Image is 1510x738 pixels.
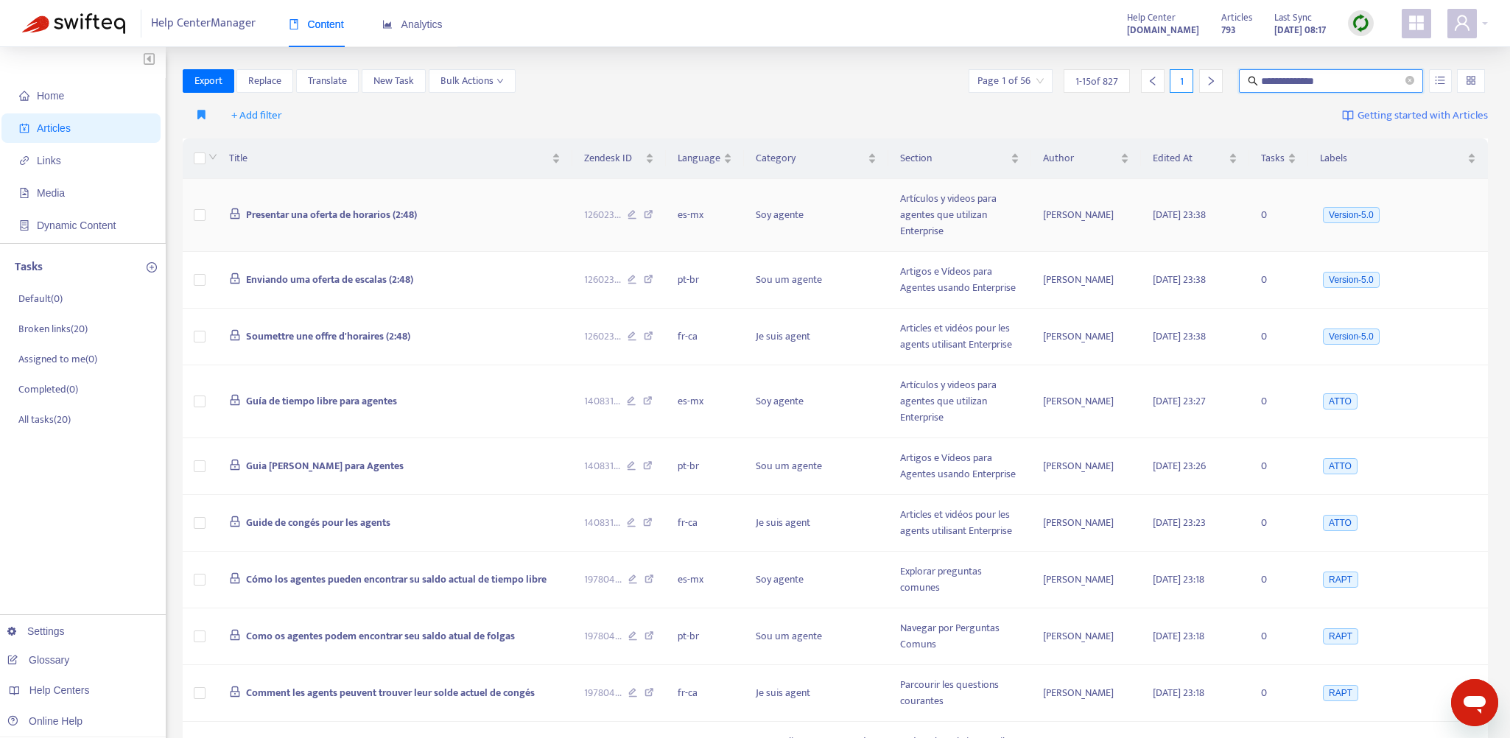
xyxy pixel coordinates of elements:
[744,438,888,495] td: Sou um agente
[1249,309,1308,365] td: 0
[18,291,63,306] p: Default ( 0 )
[1320,150,1464,166] span: Labels
[1342,104,1488,127] a: Getting started with Articles
[1031,138,1141,179] th: Author
[289,18,344,30] span: Content
[1323,685,1358,701] span: RAPT
[888,495,1032,552] td: Articles et vidéos pour les agents utilisant Enterprise
[1323,272,1380,288] span: Version-5.0
[744,179,888,252] td: Soy agente
[18,412,71,427] p: All tasks ( 20 )
[1408,14,1425,32] span: appstore
[19,220,29,231] span: container
[246,328,410,345] span: Soumettre une offre d'horaires (2:48)
[246,571,547,588] span: Cómo los agentes pueden encontrar su saldo actual de tiempo libre
[888,365,1032,438] td: Artículos y videos para agentes que utilizan Enterprise
[1153,393,1206,410] span: [DATE] 23:27
[229,394,241,406] span: lock
[584,272,621,288] span: 126023 ...
[1323,572,1358,588] span: RAPT
[666,665,744,722] td: fr-ca
[1261,150,1285,166] span: Tasks
[183,69,234,93] button: Export
[37,90,64,102] span: Home
[888,179,1032,252] td: Artículos y videos para agentes que utilizan Enterprise
[229,629,241,641] span: lock
[744,665,888,722] td: Je suis agent
[246,628,515,644] span: Como os agentes podem encontrar seu saldo atual de folgas
[584,328,621,345] span: 126023 ...
[1170,69,1193,93] div: 1
[666,138,744,179] th: Language
[308,73,347,89] span: Translate
[744,309,888,365] td: Je suis agent
[572,138,666,179] th: Zendesk ID
[248,73,281,89] span: Replace
[1451,679,1498,726] iframe: Button to launch messaging window
[229,273,241,284] span: lock
[584,515,620,531] span: 140831 ...
[584,458,620,474] span: 140831 ...
[1031,438,1141,495] td: [PERSON_NAME]
[217,138,573,179] th: Title
[1249,138,1308,179] th: Tasks
[666,252,744,309] td: pt-br
[1323,628,1358,644] span: RAPT
[1031,365,1141,438] td: [PERSON_NAME]
[1031,179,1141,252] td: [PERSON_NAME]
[1249,365,1308,438] td: 0
[18,351,97,367] p: Assigned to me ( 0 )
[7,654,69,666] a: Glossary
[296,69,359,93] button: Translate
[1075,74,1118,89] span: 1 - 15 of 827
[1127,21,1199,38] a: [DOMAIN_NAME]
[1323,458,1358,474] span: ATTO
[18,321,88,337] p: Broken links ( 20 )
[229,150,549,166] span: Title
[1249,179,1308,252] td: 0
[29,684,90,696] span: Help Centers
[888,552,1032,608] td: Explorar preguntas comunes
[666,365,744,438] td: es-mx
[1031,252,1141,309] td: [PERSON_NAME]
[7,715,82,727] a: Online Help
[1323,328,1380,345] span: Version-5.0
[37,219,116,231] span: Dynamic Content
[1249,495,1308,552] td: 0
[1153,150,1226,166] span: Edited At
[7,625,65,637] a: Settings
[584,207,621,223] span: 126023 ...
[246,684,535,701] span: Comment les agents peuvent trouver leur solde actuel de congés
[229,516,241,527] span: lock
[246,206,417,223] span: Presentar una oferta de horarios (2:48)
[1249,252,1308,309] td: 0
[382,18,443,30] span: Analytics
[373,73,414,89] span: New Task
[1249,608,1308,665] td: 0
[584,393,620,410] span: 140831 ...
[1031,495,1141,552] td: [PERSON_NAME]
[900,150,1008,166] span: Section
[744,138,888,179] th: Category
[1248,76,1258,86] span: search
[19,91,29,101] span: home
[1405,76,1414,85] span: close-circle
[1153,328,1206,345] span: [DATE] 23:38
[1342,110,1354,122] img: image-link
[1435,75,1445,85] span: unordered-list
[888,665,1032,722] td: Parcourir les questions courantes
[1153,271,1206,288] span: [DATE] 23:38
[37,155,61,166] span: Links
[1323,393,1358,410] span: ATTO
[888,309,1032,365] td: Articles et vidéos pour les agents utilisant Enterprise
[194,73,222,89] span: Export
[246,393,397,410] span: Guía de tiempo libre para agentes
[888,138,1032,179] th: Section
[1308,138,1488,179] th: Labels
[231,107,282,124] span: + Add filter
[220,104,293,127] button: + Add filter
[1031,309,1141,365] td: [PERSON_NAME]
[429,69,516,93] button: Bulk Actionsdown
[1453,14,1471,32] span: user
[584,685,622,701] span: 197804 ...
